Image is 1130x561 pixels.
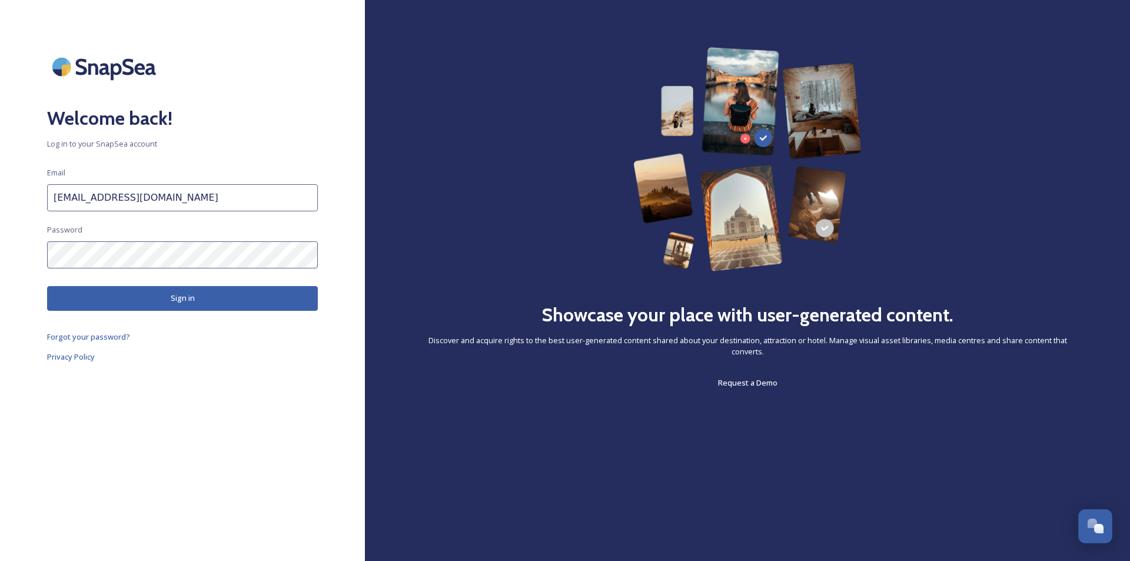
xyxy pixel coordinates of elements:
[47,47,165,87] img: SnapSea Logo
[47,184,318,211] input: john.doe@snapsea.io
[541,301,953,329] h2: Showcase your place with user-generated content.
[47,167,65,178] span: Email
[47,104,318,132] h2: Welcome back!
[47,330,318,344] a: Forgot your password?
[47,351,95,362] span: Privacy Policy
[47,224,82,235] span: Password
[633,47,862,271] img: 63b42ca75bacad526042e722_Group%20154-p-800.png
[1078,509,1112,543] button: Open Chat
[47,138,318,150] span: Log in to your SnapSea account
[412,335,1083,357] span: Discover and acquire rights to the best user-generated content shared about your destination, att...
[47,286,318,310] button: Sign in
[47,350,318,364] a: Privacy Policy
[718,377,777,388] span: Request a Demo
[718,376,777,390] a: Request a Demo
[47,331,130,342] span: Forgot your password?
